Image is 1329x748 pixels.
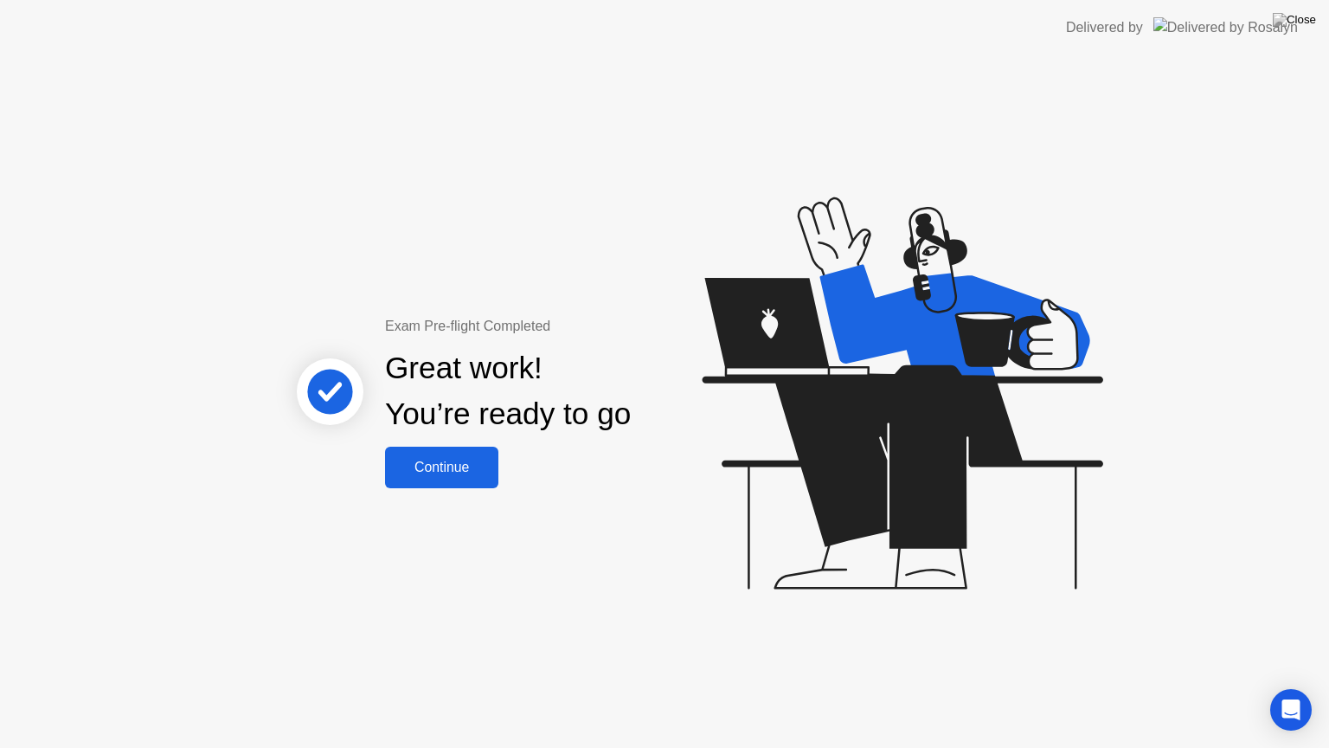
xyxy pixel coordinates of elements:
[385,447,498,488] button: Continue
[385,316,742,337] div: Exam Pre-flight Completed
[1273,13,1316,27] img: Close
[1066,17,1143,38] div: Delivered by
[385,345,631,437] div: Great work! You’re ready to go
[1153,17,1298,37] img: Delivered by Rosalyn
[1270,689,1312,731] div: Open Intercom Messenger
[390,460,493,475] div: Continue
